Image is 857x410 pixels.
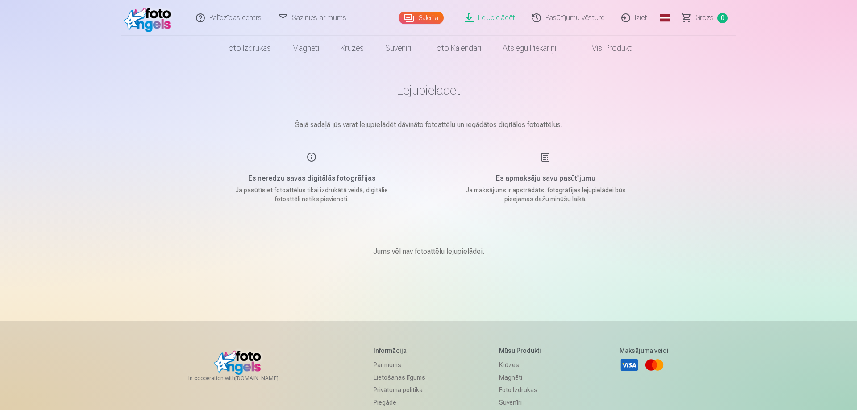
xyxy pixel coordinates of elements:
p: Šajā sadaļā jūs varat lejupielādēt dāvināto fotoattēlu un iegādātos digitālos fotoattēlus. [205,120,652,130]
a: Foto kalendāri [422,36,492,61]
h5: Es neredzu savas digitālās fotogrāfijas [227,173,396,184]
a: Visi produkti [567,36,644,61]
h5: Maksājuma veidi [620,346,669,355]
a: Mastercard [645,355,664,375]
a: Krūzes [330,36,374,61]
h5: Mūsu produkti [499,346,546,355]
span: In cooperation with [188,375,300,382]
h5: Informācija [374,346,425,355]
h5: Es apmaksāju savu pasūtījumu [461,173,630,184]
p: Jums vēl nav fotoattēlu lejupielādei. [373,246,484,257]
a: Galerija [399,12,444,24]
h1: Lejupielādēt [205,82,652,98]
p: Ja pasūtīsiet fotoattēlus tikai izdrukātā veidā, digitālie fotoattēli netiks pievienoti. [227,186,396,203]
a: Piegāde [374,396,425,409]
img: /fa1 [124,4,175,32]
a: Magnēti [499,371,546,384]
a: [DOMAIN_NAME] [235,375,300,382]
a: Krūzes [499,359,546,371]
span: Grozs [695,12,714,23]
a: Visa [620,355,639,375]
span: 0 [717,13,728,23]
a: Par mums [374,359,425,371]
a: Foto izdrukas [214,36,282,61]
a: Atslēgu piekariņi [492,36,567,61]
a: Lietošanas līgums [374,371,425,384]
a: Suvenīri [374,36,422,61]
p: Ja maksājums ir apstrādāts, fotogrāfijas lejupielādei būs pieejamas dažu minūšu laikā. [461,186,630,203]
a: Privātuma politika [374,384,425,396]
a: Suvenīri [499,396,546,409]
a: Magnēti [282,36,330,61]
a: Foto izdrukas [499,384,546,396]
